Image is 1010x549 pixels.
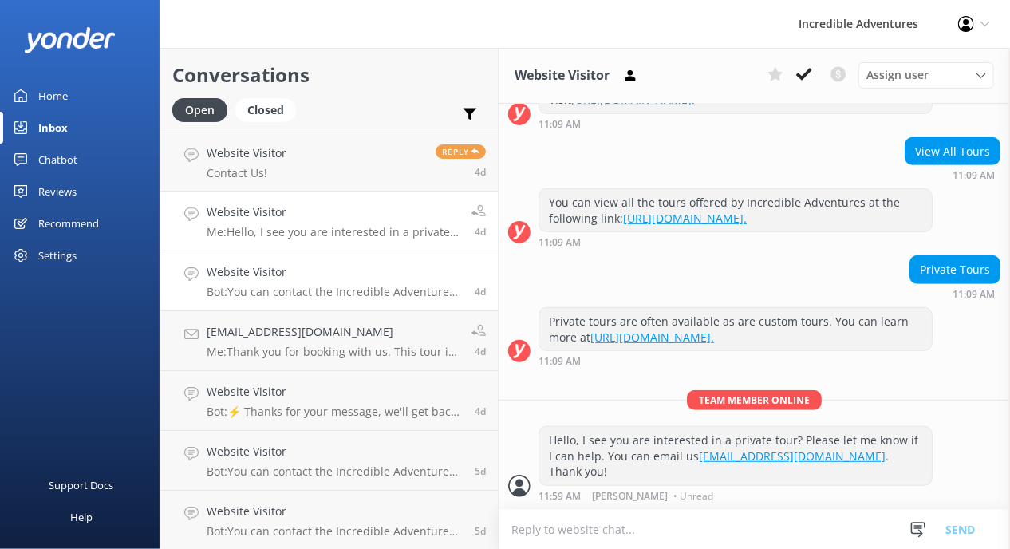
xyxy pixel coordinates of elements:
h4: Website Visitor [207,144,286,162]
div: View All Tours [905,138,1000,165]
a: [EMAIL_ADDRESS][DOMAIN_NAME] [699,448,886,464]
span: Oct 02 2025 05:24am (UTC -07:00) America/Los_Angeles [475,405,486,418]
div: Oct 02 2025 11:09am (UTC -07:00) America/Los_Angeles [909,288,1000,299]
div: Help [70,501,93,533]
p: Bot: You can contact the Incredible Adventures team at [PHONE_NUMBER], or by emailing [EMAIL_ADDR... [207,285,463,299]
a: Website VisitorBot:⚡ Thanks for your message, we'll get back to you as soon as we can. You're als... [160,371,498,431]
strong: 11:09 AM [953,171,995,180]
div: Oct 02 2025 11:09am (UTC -07:00) America/Los_Angeles [539,355,933,366]
h2: Conversations [172,60,486,90]
div: Oct 02 2025 11:59am (UTC -07:00) America/Los_Angeles [539,490,933,501]
h4: Website Visitor [207,503,463,520]
img: yonder-white-logo.png [24,27,116,53]
span: Oct 02 2025 11:56am (UTC -07:00) America/Los_Angeles [475,285,486,298]
div: You can view all the tours offered by Incredible Adventures at the following link: [539,189,932,231]
div: Private Tours [910,256,1000,283]
div: Open [172,98,227,122]
span: [PERSON_NAME] [592,492,668,501]
span: Team member online [687,390,822,410]
span: Oct 01 2025 11:27am (UTC -07:00) America/Los_Angeles [475,524,486,538]
p: Bot: You can contact the Incredible Adventures team at [PHONE_NUMBER], or by emailing [EMAIL_ADDR... [207,464,463,479]
span: Oct 02 2025 09:50am (UTC -07:00) America/Los_Angeles [475,345,486,358]
h4: Website Visitor [207,443,463,460]
span: Assign user [866,66,929,84]
div: Oct 02 2025 11:09am (UTC -07:00) America/Los_Angeles [539,118,933,129]
a: Website VisitorMe:Hello, I see you are interested in a private tour? Please let me know if I can ... [160,192,498,251]
h4: Website Visitor [207,203,460,221]
strong: 11:59 AM [539,492,581,501]
h4: Website Visitor [207,263,463,281]
a: [URL][DOMAIN_NAME]. [590,330,714,345]
span: Oct 02 2025 11:59am (UTC -07:00) America/Los_Angeles [475,225,486,239]
p: Me: Thank you for booking with us. This tour is operated by one of our trusted partners, and they... [207,345,460,359]
span: Oct 02 2025 04:59pm (UTC -07:00) America/Los_Angeles [475,165,486,179]
div: Home [38,80,68,112]
div: Inbox [38,112,68,144]
div: Support Docs [49,469,114,501]
div: Settings [38,239,77,271]
a: [URL][DOMAIN_NAME]. [623,211,747,226]
a: Website VisitorContact Us!Reply4d [160,132,498,192]
div: Recommend [38,207,99,239]
span: Oct 01 2025 01:09pm (UTC -07:00) America/Los_Angeles [475,464,486,478]
a: Closed [235,101,304,118]
a: Open [172,101,235,118]
strong: 11:09 AM [953,290,995,299]
div: Oct 02 2025 11:09am (UTC -07:00) America/Los_Angeles [905,169,1000,180]
div: Closed [235,98,296,122]
p: Bot: ⚡ Thanks for your message, we'll get back to you as soon as we can. You're also welcome to k... [207,405,463,419]
span: • Unread [673,492,713,501]
strong: 11:09 AM [539,120,581,129]
div: Private tours are often available as are custom tours. You can learn more at [539,308,932,350]
div: Assign User [858,62,994,88]
h4: Website Visitor [207,383,463,401]
a: [URL][DOMAIN_NAME]. [571,92,695,107]
h3: Website Visitor [515,65,610,86]
strong: 11:09 AM [539,357,581,366]
p: Bot: You can contact the Incredible Adventures team at [PHONE_NUMBER], or by emailing [EMAIL_ADDR... [207,524,463,539]
h4: [EMAIL_ADDRESS][DOMAIN_NAME] [207,323,460,341]
span: Reply [436,144,486,159]
div: Oct 02 2025 11:09am (UTC -07:00) America/Los_Angeles [539,236,933,247]
a: [EMAIL_ADDRESS][DOMAIN_NAME]Me:Thank you for booking with us. This tour is operated by one of our... [160,311,498,371]
p: Contact Us! [207,166,286,180]
a: Website VisitorBot:You can contact the Incredible Adventures team at [PHONE_NUMBER], or by emaili... [160,431,498,491]
p: Me: Hello, I see you are interested in a private tour? Please let me know if I can help. You can ... [207,225,460,239]
a: Website VisitorBot:You can contact the Incredible Adventures team at [PHONE_NUMBER], or by emaili... [160,251,498,311]
div: Hello, I see you are interested in a private tour? Please let me know if I can help. You can emai... [539,427,932,485]
div: Chatbot [38,144,77,176]
strong: 11:09 AM [539,238,581,247]
div: Reviews [38,176,77,207]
